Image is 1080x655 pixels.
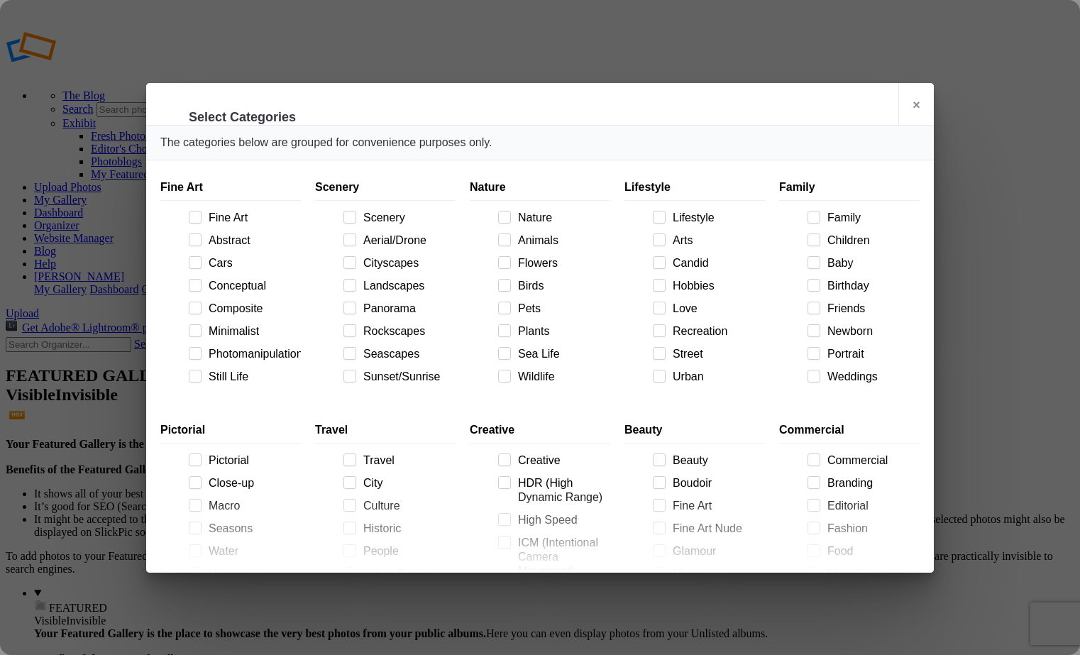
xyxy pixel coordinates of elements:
[667,324,765,338] span: Recreation
[667,544,765,558] span: Glamour
[358,522,456,536] span: Historic
[822,302,920,316] span: Friends
[358,347,456,361] span: Seascapes
[667,370,765,384] span: Urban
[779,175,920,201] div: Family
[203,370,301,384] span: Still Life
[358,256,456,270] span: Cityscapes
[667,476,765,490] span: Boudoir
[667,453,765,468] span: Beauty
[822,567,920,581] span: Modeling
[512,370,610,384] span: Wildlife
[822,476,920,490] span: Branding
[203,453,301,468] span: Pictorial
[667,233,765,248] span: Arts
[667,347,765,361] span: Street
[822,256,920,270] span: Baby
[203,324,301,338] span: Minimalist
[203,499,301,513] span: Macro
[203,211,301,225] span: Fine Art
[512,536,610,578] span: ICM (Intentional Camera Movement)
[160,175,301,201] div: Fine Art
[358,233,456,248] span: Aerial/Drone
[358,324,456,338] span: Rockscapes
[203,256,301,270] span: Cars
[203,476,301,490] span: Close-up
[624,175,765,201] div: Lifestyle
[512,453,610,468] span: Creative
[822,544,920,558] span: Food
[470,175,610,201] div: Nature
[358,453,456,468] span: Travel
[822,324,920,338] span: Newborn
[512,476,610,505] span: HDR (High Dynamic Range)
[512,211,610,225] span: Nature
[667,211,765,225] span: Lifestyle
[203,279,301,293] span: Conceptual
[822,453,920,468] span: Commercial
[667,567,765,581] span: Maternity
[203,302,301,316] span: Composite
[667,522,765,536] span: Fine Art Nude
[358,302,456,316] span: Panorama
[358,544,456,558] span: People
[358,211,456,225] span: Scenery
[512,347,610,361] span: Sea Life
[358,476,456,490] span: City
[822,370,920,384] span: Weddings
[822,279,920,293] span: Birthday
[315,417,456,444] div: Travel
[822,499,920,513] span: Editorial
[822,233,920,248] span: Children
[779,417,920,444] div: Commercial
[667,302,765,316] span: Love
[822,347,920,361] span: Portrait
[203,544,301,558] span: Water
[203,347,301,361] span: Photomanipulation
[470,417,610,444] div: Creative
[358,279,456,293] span: Landscapes
[898,83,934,126] a: ×
[667,279,765,293] span: Hobbies
[203,522,301,536] span: Seasons
[512,302,610,316] span: Pets
[146,126,934,160] div: The categories below are grouped for convenience purposes only.
[822,211,920,225] span: Family
[624,417,765,444] div: Beauty
[667,256,765,270] span: Candid
[512,324,610,338] span: Plants
[512,256,610,270] span: Flowers
[358,499,456,513] span: Culture
[315,175,456,201] div: Scenery
[358,370,456,384] span: Sunset/Sunrise
[667,499,765,513] span: Fine Art
[512,513,610,527] span: High Speed
[512,279,610,293] span: Birds
[160,417,301,444] div: Pictorial
[358,567,456,581] span: Urban Exploration
[512,233,610,248] span: Animals
[822,522,920,536] span: Fashion
[203,567,301,581] span: Underwater
[203,233,301,248] span: Abstract
[189,109,296,126] li: Select Categories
